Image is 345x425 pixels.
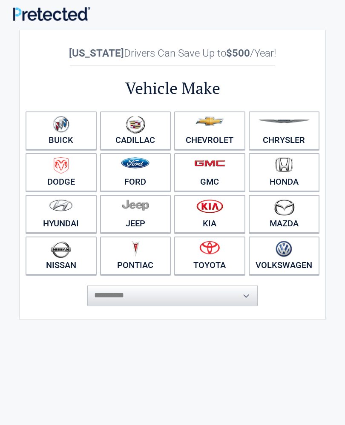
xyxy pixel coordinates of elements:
b: [US_STATE] [69,47,124,59]
img: nissan [51,241,71,258]
a: Ford [100,153,171,191]
a: Mazda [249,195,320,233]
a: Toyota [174,237,245,275]
a: Jeep [100,195,171,233]
img: pontiac [131,241,140,257]
b: $500 [226,47,250,59]
h2: Vehicle Make [24,77,321,99]
a: Dodge [26,153,97,191]
a: GMC [174,153,245,191]
a: Chrysler [249,111,320,150]
a: Kia [174,195,245,233]
img: buick [53,116,69,133]
img: jeep [122,199,149,211]
a: Cadillac [100,111,171,150]
a: Chevrolet [174,111,245,150]
img: mazda [273,199,295,216]
a: Hyundai [26,195,97,233]
img: toyota [199,241,220,254]
img: gmc [194,160,225,167]
a: Pontiac [100,237,171,275]
a: Nissan [26,237,97,275]
a: Volkswagen [249,237,320,275]
a: Buick [26,111,97,150]
img: cadillac [126,116,145,134]
img: volkswagen [276,241,292,257]
h2: Drivers Can Save Up to /Year [24,47,321,59]
img: chrysler [258,120,310,123]
img: kia [196,199,223,213]
a: Honda [249,153,320,191]
img: dodge [54,157,69,174]
img: honda [275,157,293,172]
img: Main Logo [13,7,90,21]
img: ford [121,157,149,168]
img: hyundai [49,199,73,211]
img: chevrolet [195,117,224,126]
